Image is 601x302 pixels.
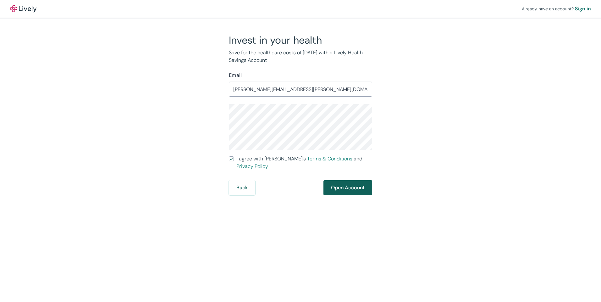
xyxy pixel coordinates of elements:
a: Sign in [575,5,591,13]
h2: Invest in your health [229,34,372,46]
span: I agree with [PERSON_NAME]’s and [236,155,372,170]
a: LivelyLively [10,5,36,13]
p: Save for the healthcare costs of [DATE] with a Lively Health Savings Account [229,49,372,64]
label: Email [229,72,242,79]
button: Open Account [323,180,372,195]
a: Terms & Conditions [307,155,352,162]
img: Lively [10,5,36,13]
div: Already have an account? [522,5,591,13]
button: Back [229,180,255,195]
a: Privacy Policy [236,163,268,170]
